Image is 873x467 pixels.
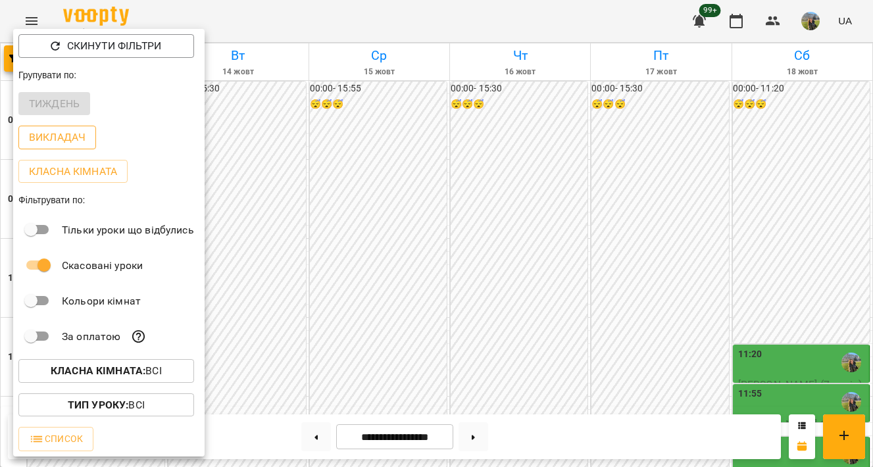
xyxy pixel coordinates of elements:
div: Групувати по: [13,63,205,87]
p: Скинути фільтри [67,38,161,54]
button: Скинути фільтри [18,34,194,58]
p: Викладач [29,130,86,145]
p: За оплатою [62,329,120,345]
p: Тільки уроки що відбулись [62,222,194,238]
p: Кольори кімнат [62,293,141,309]
p: Всі [51,363,162,379]
span: Список [29,431,83,447]
button: Класна кімната [18,160,128,184]
p: Скасовані уроки [62,258,143,274]
p: Класна кімната [29,164,117,180]
p: Всі [68,397,145,413]
b: Класна кімната : [51,364,145,377]
b: Тип Уроку : [68,399,128,411]
div: Фільтрувати по: [13,188,205,212]
button: Тип Уроку:Всі [18,393,194,417]
button: Список [18,427,93,451]
button: Класна кімната:Всі [18,359,194,383]
button: Викладач [18,126,96,149]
